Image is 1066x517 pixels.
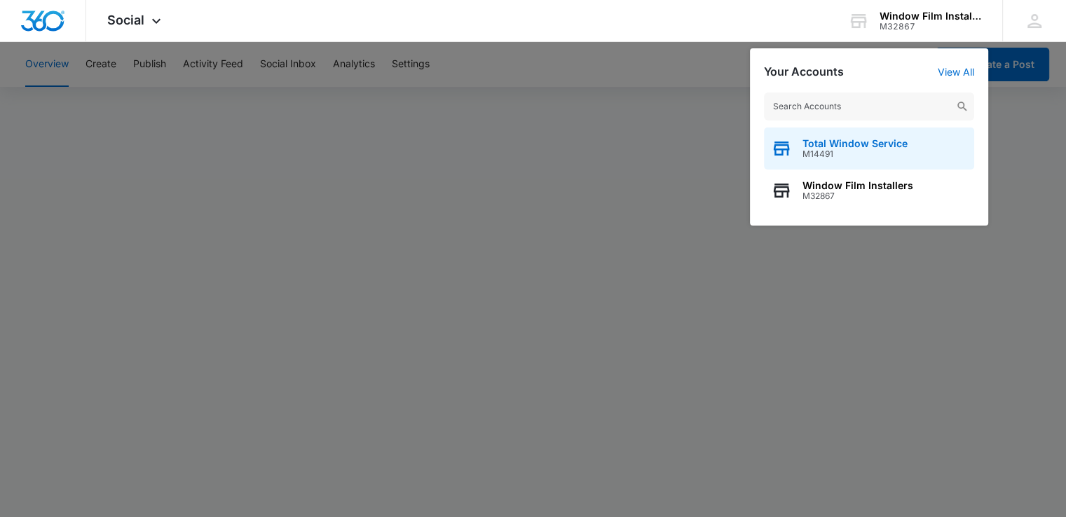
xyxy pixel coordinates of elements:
span: Total Window Service [802,138,908,149]
button: Window Film InstallersM32867 [764,170,974,212]
div: account name [880,11,982,22]
input: Search Accounts [764,92,974,120]
span: Social [107,13,144,27]
button: Total Window ServiceM14491 [764,127,974,170]
a: View All [938,66,974,78]
span: M14491 [802,149,908,159]
span: M32867 [802,191,913,201]
span: Window Film Installers [802,180,913,191]
div: account id [880,22,982,32]
h2: Your Accounts [764,65,844,78]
